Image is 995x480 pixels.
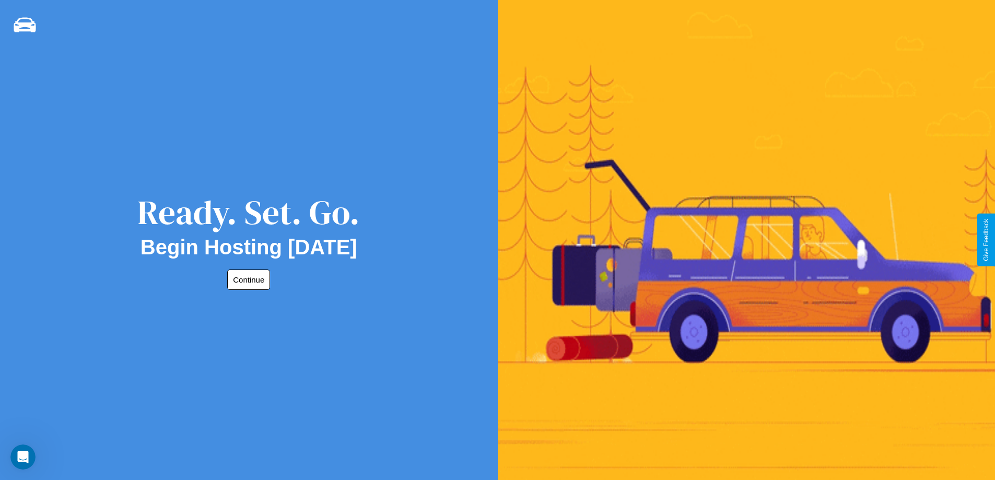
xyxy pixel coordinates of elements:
div: Ready. Set. Go. [137,189,360,236]
iframe: Intercom live chat [10,444,36,470]
button: Continue [227,270,270,290]
h2: Begin Hosting [DATE] [141,236,357,259]
div: Give Feedback [982,219,990,261]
